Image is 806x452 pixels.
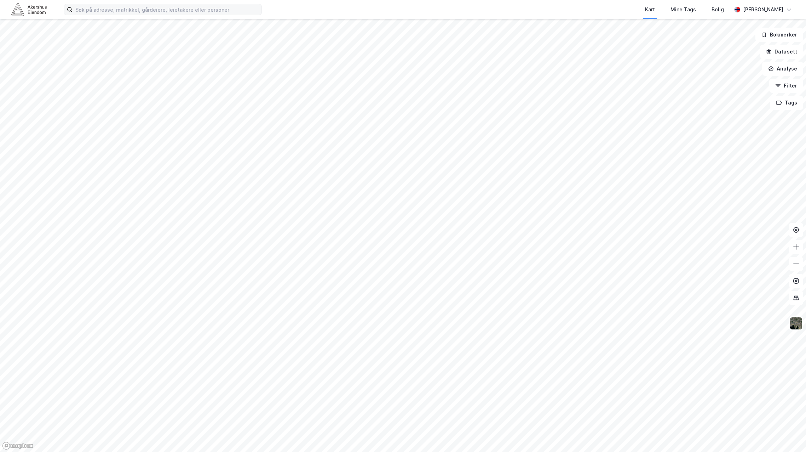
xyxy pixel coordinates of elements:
[755,28,803,42] button: Bokmerker
[73,4,261,15] input: Søk på adresse, matrikkel, gårdeiere, leietakere eller personer
[762,62,803,76] button: Analyse
[770,96,803,110] button: Tags
[712,5,724,14] div: Bolig
[769,79,803,93] button: Filter
[11,3,47,16] img: akershus-eiendom-logo.9091f326c980b4bce74ccdd9f866810c.svg
[771,418,806,452] div: Kontrollprogram for chat
[789,317,803,330] img: 9k=
[743,5,783,14] div: [PERSON_NAME]
[2,442,33,450] a: Mapbox homepage
[670,5,696,14] div: Mine Tags
[771,418,806,452] iframe: Chat Widget
[645,5,655,14] div: Kart
[760,45,803,59] button: Datasett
